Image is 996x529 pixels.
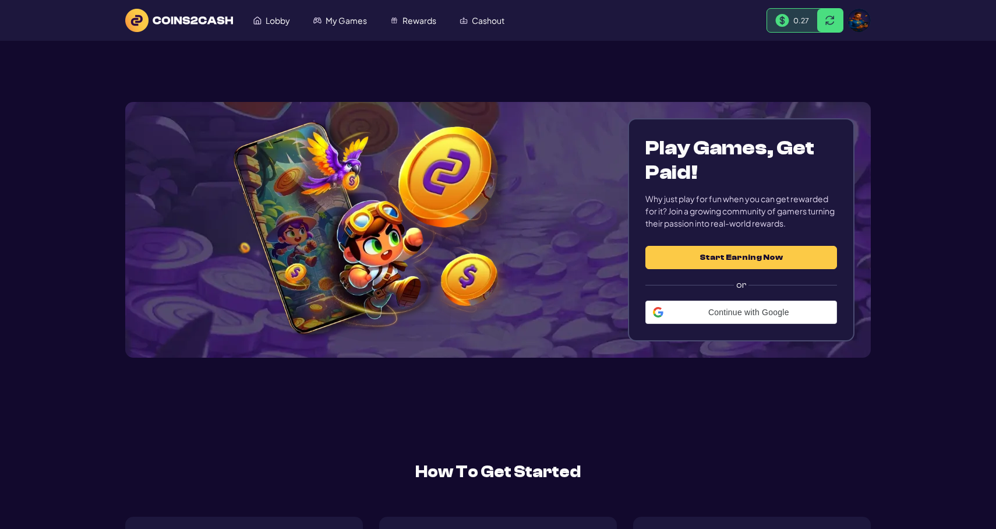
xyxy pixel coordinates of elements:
label: or [645,269,837,301]
div: Continue with Google [645,301,837,324]
span: My Games [326,16,367,24]
span: Lobby [266,16,290,24]
img: Money Bill [775,14,789,27]
button: Start Earning Now [645,246,837,269]
h1: Play Games, Get Paid! [645,136,837,185]
h2: How To Get Started [125,460,871,484]
span: Cashout [472,16,504,24]
a: Lobby [242,9,302,31]
img: logo text [125,9,233,32]
img: Rewards [390,16,398,24]
a: Rewards [379,9,448,31]
img: Cashout [460,16,468,24]
a: My Games [302,9,379,31]
a: Cashout [448,9,516,31]
img: avatar [847,9,871,32]
img: Lobby [253,16,262,24]
img: My Games [313,16,322,24]
span: Continue with Google [668,308,829,317]
span: Rewards [402,16,436,24]
div: Why just play for fun when you can get rewarded for it? Join a growing community of gamers turnin... [645,193,837,230]
span: 0.27 [793,16,809,25]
